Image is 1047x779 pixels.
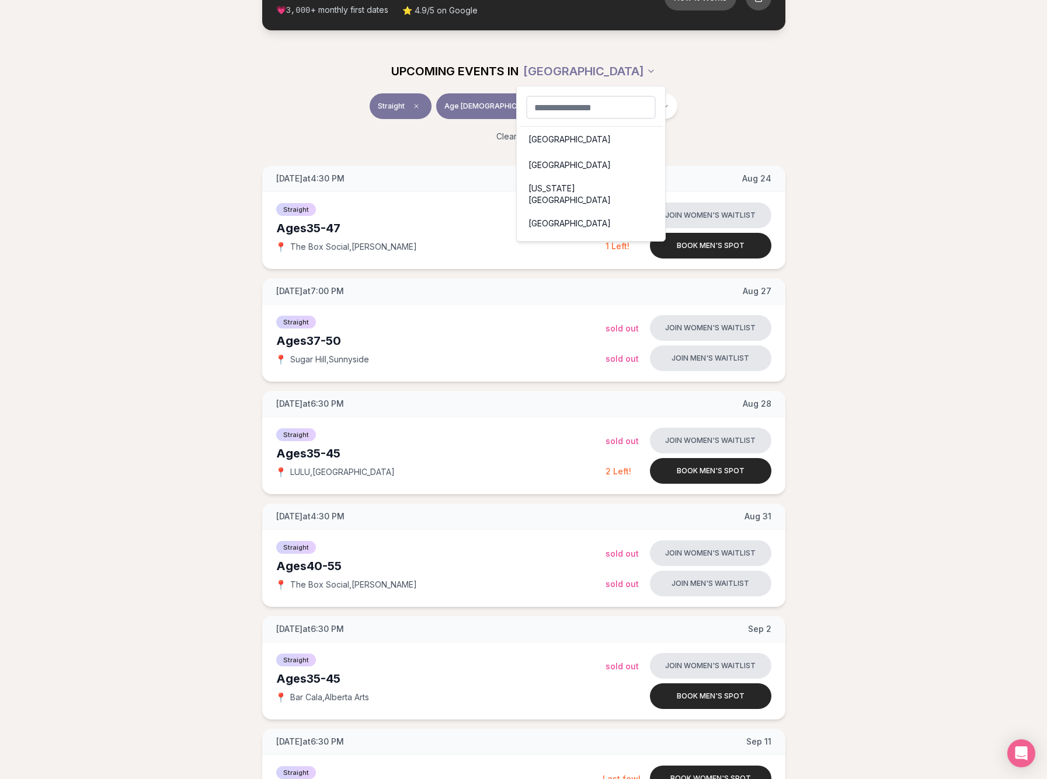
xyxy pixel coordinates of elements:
[516,86,666,242] div: [GEOGRAPHIC_DATA]
[519,236,663,262] div: [US_STATE], D.C.
[519,178,663,211] div: [US_STATE][GEOGRAPHIC_DATA]
[519,152,663,178] div: [GEOGRAPHIC_DATA]
[519,211,663,236] div: [GEOGRAPHIC_DATA]
[519,127,663,152] div: [GEOGRAPHIC_DATA]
